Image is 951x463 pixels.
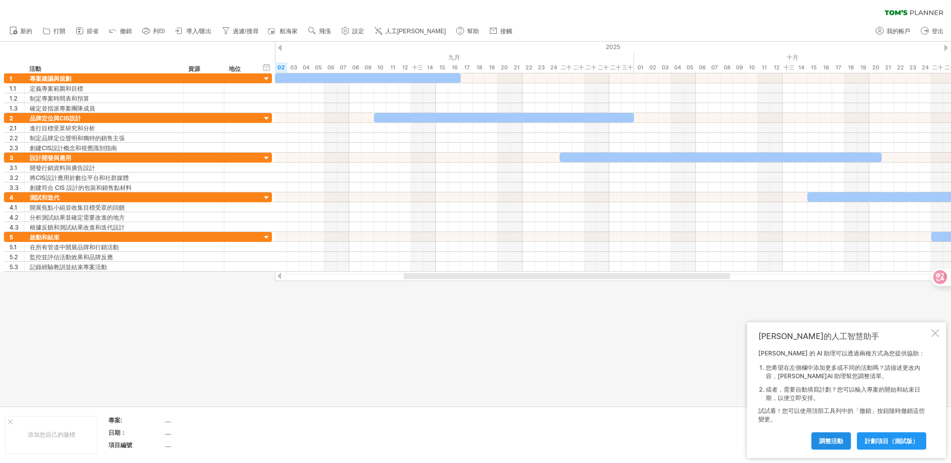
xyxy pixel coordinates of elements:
div: 2025年10月15日星期三 [807,62,820,73]
font: 設定 [352,28,364,35]
font: 創建符合 CIS 設計的包裝和銷售點材料 [30,184,132,191]
font: 監控並評估活動效果和品牌反應 [30,253,113,261]
div: 2025年10月13日星期一 [783,62,795,73]
font: 定義專案範圍和目標 [30,85,83,92]
font: 04 [303,64,310,71]
font: 在所有管道中開展品牌和行銷活動 [30,243,119,251]
font: 導入/匯出 [186,28,211,35]
font: 2.1 [9,124,17,132]
font: 資源 [188,65,200,72]
div: 2025年10月18日星期六 [845,62,857,73]
div: 2025年9月19日星期五 [485,62,498,73]
div: 2025年10月23日星期四 [906,62,919,73]
div: 2025年9月16日星期二 [448,62,461,73]
div: 2025年10月3日星期五 [659,62,671,73]
div: 2025年9月30日星期二 [622,62,634,73]
font: 02 [649,64,656,71]
font: 您希望在左側欄中添加更多或不同的活動嗎？請描述更改內容，[PERSON_NAME]AI 助理幫您調整清單。 [766,364,920,380]
div: 2025年10月5日星期日 [684,62,696,73]
font: 19 [489,64,495,71]
div: 2025年9月21日星期日 [510,62,523,73]
div: 2025年10月20日星期一 [869,62,882,73]
font: 列印 [153,28,165,35]
font: 二十五 [561,64,572,81]
font: 接觸 [500,28,512,35]
font: 或者，需要自動填寫計劃？您可以輸入專案的開始和結束日期，以便立即安排。 [766,386,920,402]
font: 2025 [606,43,620,51]
div: 2025年10月7日星期二 [708,62,721,73]
font: 08 [352,64,359,71]
font: 01 [637,64,643,71]
font: 十三 [412,64,423,71]
font: 14 [427,64,433,71]
font: 07 [711,64,718,71]
font: 14 [798,64,804,71]
div: 2025年9月24日星期三 [547,62,560,73]
div: 2025年9月17日星期三 [461,62,473,73]
font: .... [165,416,171,424]
font: 1.3 [9,105,18,112]
font: .... [165,441,171,449]
div: 2025年9月25日，星期四 [560,62,572,73]
div: 2025年10月4日星期六 [671,62,684,73]
div: 2025年10月19日星期日 [857,62,869,73]
font: 2.3 [9,144,18,152]
font: 11 [390,64,395,71]
font: 21 [514,64,520,71]
font: 地位 [229,65,241,72]
font: 4.3 [9,224,19,231]
font: 18 [476,64,482,71]
font: 03 [290,64,297,71]
font: 22 [897,64,904,71]
font: 24 [922,64,929,71]
font: 專案建議與規劃 [30,75,71,82]
div: 2025年10月17日星期五 [832,62,845,73]
div: 2025年9月9日星期二 [362,62,374,73]
div: 2025年10月16日星期四 [820,62,832,73]
div: 2025年9月14日星期日 [423,62,436,73]
font: 人工[PERSON_NAME] [385,28,446,35]
a: 我的帳戶 [873,25,913,38]
font: 04 [674,64,681,71]
font: 4 [9,194,13,201]
font: 節省 [87,28,99,35]
font: 22 [526,64,532,71]
font: 開展焦點小組並收集目標受眾的回饋 [30,204,125,211]
font: 根據反饋和測試結果改進和迭代設計 [30,224,125,231]
font: 確定並指派專案團隊成員 [30,105,95,112]
font: 專案: [108,416,122,424]
font: 5.1 [9,243,17,251]
font: 進行目標受眾研究和分析 [30,124,95,132]
div: 2025年9月10日星期三 [374,62,386,73]
div: 2025年9月15日星期一 [436,62,448,73]
font: 5 [9,233,13,241]
font: 20 [501,64,508,71]
div: 2025年10月25日星期六 [931,62,944,73]
font: 2 [9,115,13,122]
div: 2025年9月26日，星期五 [572,62,584,73]
a: 列印 [140,25,168,38]
div: 2025年9月7日星期日 [337,62,349,73]
div: 2025年10月1日星期三 [634,62,646,73]
font: 23 [538,64,545,71]
div: 2025年10月11日星期六 [758,62,770,73]
div: 2025年9月3日星期三 [287,62,300,73]
font: 制定專案時間表和預算 [30,95,89,102]
font: 08 [724,64,731,71]
font: 12 [774,64,780,71]
font: 添加您自己的徽標 [28,431,75,438]
div: 2025年10月22日星期三 [894,62,906,73]
a: 設定 [339,25,367,38]
a: 幫助 [454,25,482,38]
div: 2025年9月28日星期日 [597,62,609,73]
font: 16 [452,64,458,71]
font: 新的 [20,28,32,35]
div: 2025年10月6日星期一 [696,62,708,73]
font: 二十八 [598,64,609,81]
font: 開發行銷資料與廣告設計 [30,164,95,172]
div: 2025年10月21日星期二 [882,62,894,73]
font: 航海家 [280,28,298,35]
a: 打開 [40,25,68,38]
font: 10 [749,64,755,71]
div: 2025年9月2日星期二 [275,62,287,73]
